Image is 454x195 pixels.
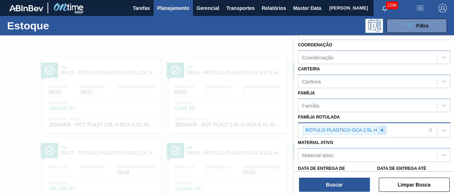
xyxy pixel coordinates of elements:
[298,67,320,71] label: Carteira
[298,115,340,120] label: Família Rotulada
[377,166,426,171] label: Data de Entrega até
[298,42,332,47] label: Coordenação
[157,4,189,12] span: Planejamento
[298,166,345,171] label: Data de Entrega de
[302,102,319,108] div: Família
[302,78,321,84] div: Carteira
[416,4,424,12] img: userActions
[438,4,447,12] img: Logout
[302,55,334,61] div: Coordenação
[373,3,396,13] button: Notificações
[302,152,333,158] div: Material ativo
[293,4,321,12] span: Master Data
[226,4,255,12] span: Transportes
[9,5,43,11] img: TNhmsLtSVTkK8tSr43FrP2fwEKptu5GPRR3wAAAABJRU5ErkJggg==
[262,4,286,12] span: Relatórios
[133,4,150,12] span: Tarefas
[416,23,429,29] span: Filtro
[7,22,105,30] h1: Estoque
[298,140,333,145] label: Material ativo
[298,91,315,96] label: Família
[365,19,383,33] div: Pogramando: nenhum usuário selecionado
[387,19,447,33] button: Filtro
[303,126,378,135] div: RÓTULO PLÁSTICO GCA 2,5L H
[386,1,398,9] span: 1396
[196,4,219,12] span: Gerencial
